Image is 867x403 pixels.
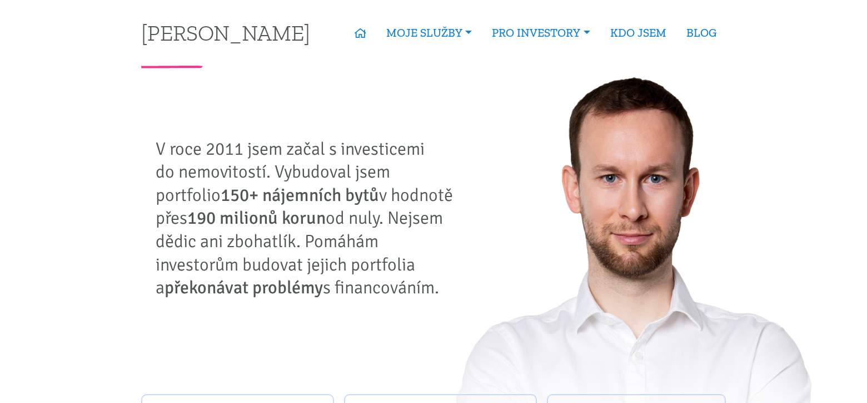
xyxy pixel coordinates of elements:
a: [PERSON_NAME] [141,22,310,43]
a: PRO INVESTORY [482,20,600,46]
strong: 150+ nájemních bytů [221,184,379,206]
strong: 190 milionů korun [187,207,326,229]
a: MOJE SLUŽBY [376,20,482,46]
a: KDO JSEM [600,20,676,46]
p: V roce 2011 jsem začal s investicemi do nemovitostí. Vybudoval jsem portfolio v hodnotě přes od n... [156,137,461,299]
a: BLOG [676,20,726,46]
strong: překonávat problémy [165,277,323,298]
